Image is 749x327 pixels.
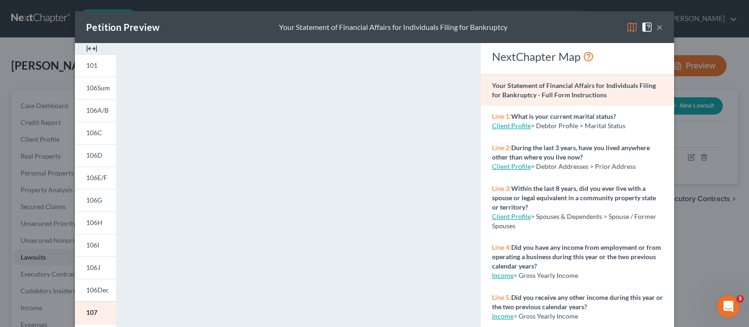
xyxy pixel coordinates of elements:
a: 106G [75,189,116,211]
a: Client Profile [492,162,531,170]
div: Petition Preview [86,21,160,34]
strong: Your Statement of Financial Affairs for Individuals Filing for Bankruptcy - Full Form Instructions [492,81,656,99]
a: Income [492,312,514,320]
div: NextChapter Map [492,49,663,64]
span: 106Dec [86,286,109,294]
a: Client Profile [492,122,531,130]
a: 106Dec [75,279,116,301]
img: map-eea8200ae884c6f1103ae1953ef3d486a96c86aabb227e865a55264e3737af1f.svg [626,22,638,33]
img: help-close-5ba153eb36485ed6c1ea00a893f15db1cb9b99d6cae46e1a8edb6c62d00a1a76.svg [641,22,653,33]
strong: What is your current marital status? [511,112,616,120]
a: 106J [75,256,116,279]
button: × [656,22,663,33]
strong: During the last 3 years, have you lived anywhere other than where you live now? [492,144,650,161]
span: 106G [86,196,102,204]
span: 101 [86,61,97,69]
strong: Did you have any income from employment or from operating a business during this year or the two ... [492,243,661,270]
span: 106E/F [86,174,107,182]
a: 106A/B [75,99,116,122]
a: 106I [75,234,116,256]
span: 3 [736,295,744,303]
span: 106J [86,263,100,271]
a: 106D [75,144,116,167]
iframe: Intercom live chat [717,295,740,318]
span: 107 [86,308,97,316]
div: Your Statement of Financial Affairs for Individuals Filing for Bankruptcy [279,22,507,33]
span: 106D [86,151,103,159]
span: 106Sum [86,84,110,92]
strong: Did you receive any other income during this year or the two previous calendar years? [492,293,663,311]
a: 106C [75,122,116,144]
span: 106H [86,218,103,226]
span: 106A/B [86,106,109,114]
img: expand-e0f6d898513216a626fdd78e52531dac95497ffd26381d4c15ee2fc46db09dca.svg [86,43,97,54]
a: 106H [75,211,116,234]
span: Line 5: [492,293,511,301]
a: 106E/F [75,167,116,189]
a: 106Sum [75,77,116,99]
a: 101 [75,54,116,77]
a: 107 [75,301,116,324]
span: 106C [86,129,102,137]
span: Line 3: [492,184,511,192]
strong: Within the last 8 years, did you ever live with a spouse or legal equivalent in a community prope... [492,184,656,211]
a: Income [492,271,514,279]
span: > Gross Yearly Income [514,271,578,279]
span: Line 1: [492,112,511,120]
span: 106I [86,241,99,249]
span: Line 2: [492,144,511,152]
span: > Gross Yearly Income [514,312,578,320]
span: > Debtor Addresses > Prior Address [531,162,636,170]
a: Client Profile [492,212,531,220]
span: > Spouses & Dependents > Spouse / Former Spouses [492,212,656,230]
span: Line 4: [492,243,511,251]
span: > Debtor Profile > Marital Status [531,122,625,130]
